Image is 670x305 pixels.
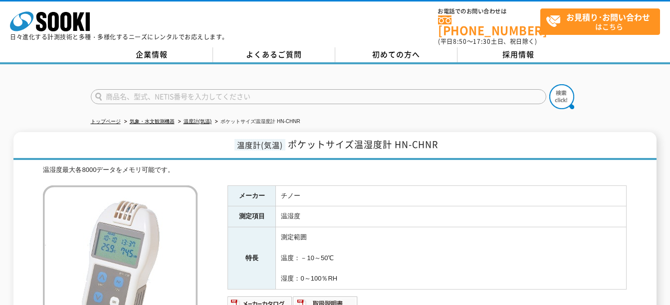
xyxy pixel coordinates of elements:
[276,227,627,290] td: 測定範囲 温度：－10～50℃ 湿度：0～100％RH
[91,47,213,62] a: 企業情報
[213,47,335,62] a: よくあるご質問
[228,206,276,227] th: 測定項目
[234,139,285,151] span: 温度計(気温)
[213,117,300,127] li: ポケットサイズ温湿度計 HN-CHNR
[566,11,650,23] strong: お見積り･お問い合わせ
[288,138,438,151] span: ポケットサイズ温湿度計 HN-CHNR
[91,119,121,124] a: トップページ
[540,8,660,35] a: お見積り･お問い合わせはこちら
[335,47,457,62] a: 初めての方へ
[130,119,175,124] a: 気象・水文観測機器
[43,165,627,175] div: 温湿度最大各8000データをメモリ可能です。
[184,119,212,124] a: 温度計(気温)
[228,227,276,290] th: 特長
[438,37,537,46] span: (平日 ～ 土日、祝日除く)
[549,84,574,109] img: btn_search.png
[473,37,491,46] span: 17:30
[228,185,276,206] th: メーカー
[10,34,228,40] p: 日々進化する計測技術と多種・多様化するニーズにレンタルでお応えします。
[457,47,580,62] a: 採用情報
[276,206,627,227] td: 温湿度
[453,37,467,46] span: 8:50
[438,8,540,14] span: お電話でのお問い合わせは
[276,185,627,206] td: チノー
[546,9,660,34] span: はこちら
[438,15,540,36] a: [PHONE_NUMBER]
[91,89,546,104] input: 商品名、型式、NETIS番号を入力してください
[372,49,420,60] span: 初めての方へ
